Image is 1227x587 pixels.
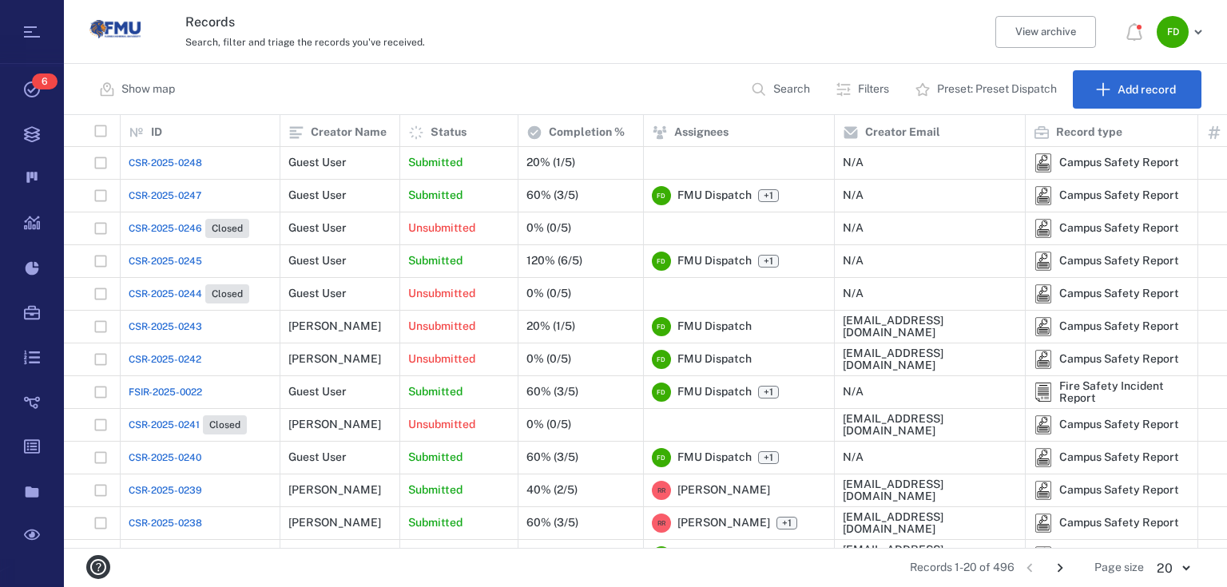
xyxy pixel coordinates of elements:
div: [PERSON_NAME] [288,320,381,332]
img: icon Campus Safety Report [1034,153,1053,173]
a: CSR-2025-0238 [129,516,202,530]
img: icon Campus Safety Report [1034,219,1053,238]
div: N/A [843,157,864,169]
p: Completion % [549,125,625,141]
div: [EMAIL_ADDRESS][DOMAIN_NAME] [843,347,1017,372]
span: FMU Dispatch [677,253,752,269]
div: 20 [1144,559,1201,577]
div: Guest User [288,255,347,267]
div: Campus Safety Report [1059,451,1179,463]
p: Preset: Preset Dispatch [937,81,1057,97]
div: [PERSON_NAME] [288,484,381,496]
a: CSR-2025-0245 [129,254,202,268]
div: Campus Safety Report [1034,415,1053,434]
a: CSR-2025-0246Closed [129,219,249,238]
span: FSIR-2025-0022 [129,385,202,399]
span: CSR-2025-0240 [129,450,201,465]
span: CSR-2025-0247 [129,188,201,203]
div: 60% (3/5) [526,189,578,201]
img: icon Campus Safety Report [1034,186,1053,205]
span: [PERSON_NAME] [677,482,770,498]
div: Campus Safety Report [1034,481,1053,500]
div: Campus Safety Report [1034,219,1053,238]
a: Go home [89,4,141,61]
img: icon Campus Safety Report [1034,448,1053,467]
span: +1 [758,386,779,399]
span: Closed [206,418,244,432]
div: Campus Safety Report [1034,514,1053,533]
div: 0% (0/5) [526,353,571,365]
span: CSR-2025-0246 [129,221,202,236]
div: Campus Safety Report [1034,546,1053,565]
div: Campus Safety Report [1034,317,1053,336]
div: Guest User [288,451,347,463]
div: Guest User [288,222,347,234]
div: F D [1157,16,1189,48]
span: Records 1-20 of 496 [910,560,1015,576]
button: View archive [995,16,1096,48]
div: 120% (6/5) [526,255,582,267]
img: icon Fire Safety Incident Report [1034,383,1053,402]
button: Preset: Preset Dispatch [905,70,1070,109]
div: Guest User [288,189,347,201]
div: 0% (0/5) [526,222,571,234]
div: [EMAIL_ADDRESS][DOMAIN_NAME] [843,544,1017,569]
span: CSR-2025-0242 [129,352,201,367]
p: Unsubmitted [408,319,475,335]
div: Campus Safety Report [1059,222,1179,234]
div: [EMAIL_ADDRESS][DOMAIN_NAME] [843,511,1017,536]
a: CSR-2025-0248 [129,156,202,170]
span: Closed [208,222,246,236]
p: ID [151,125,162,141]
div: N/A [843,222,864,234]
div: Campus Safety Report [1059,320,1179,332]
span: +1 [760,255,776,268]
div: Campus Safety Report [1034,252,1053,271]
button: help [80,549,117,585]
div: 20% (1/5) [526,157,575,169]
div: N/A [843,386,864,398]
div: R R [652,514,671,533]
span: FMU Dispatch [677,319,752,335]
div: 60% (3/5) [526,386,578,398]
span: [PERSON_NAME] [677,515,770,531]
p: Show map [121,81,175,97]
div: F D [652,546,671,565]
button: Filters [826,70,902,109]
img: icon Campus Safety Report [1034,415,1053,434]
div: Campus Safety Report [1034,448,1053,467]
p: Submitted [408,450,463,466]
div: R R [652,481,671,500]
div: 20% (1/5) [526,320,575,332]
span: FMU Dispatch [677,188,752,204]
img: icon Campus Safety Report [1034,252,1053,271]
div: Campus Safety Report [1059,418,1179,430]
span: CSR-2025-0241 [129,418,200,432]
div: Fire Safety Incident Report [1034,383,1053,402]
div: 60% (3/5) [526,451,578,463]
a: CSR-2025-0244Closed [129,284,249,303]
p: Unsubmitted [408,286,475,302]
div: Campus Safety Report [1034,350,1053,369]
img: icon Campus Safety Report [1034,317,1053,336]
p: Record type [1056,125,1122,141]
div: [EMAIL_ADDRESS][DOMAIN_NAME] [843,315,1017,339]
div: 0% (0/5) [526,288,571,299]
span: +1 [760,189,776,203]
a: CSR-2025-0239 [129,483,202,498]
span: Search, filter and triage the records you've received. [185,37,425,48]
p: Unsubmitted [408,351,475,367]
div: 0% (0/5) [526,418,571,430]
div: [EMAIL_ADDRESS][DOMAIN_NAME] [843,478,1017,503]
div: F D [652,383,671,402]
p: Assignees [674,125,729,141]
span: +1 [758,189,779,202]
div: 60% (3/5) [526,517,578,529]
div: N/A [843,255,864,267]
span: Page size [1094,560,1144,576]
div: N/A [843,451,864,463]
p: Submitted [408,155,463,171]
p: Filters [858,81,889,97]
div: Campus Safety Report [1059,255,1179,267]
div: Campus Safety Report [1034,186,1053,205]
